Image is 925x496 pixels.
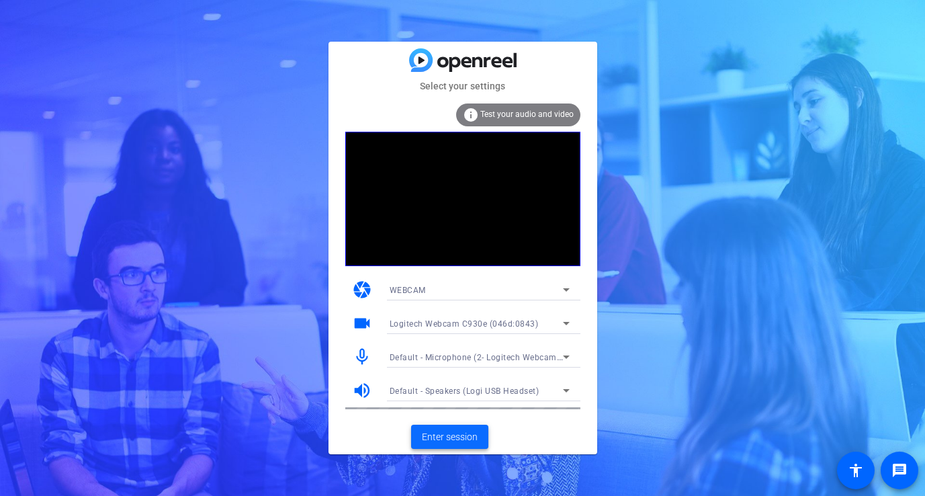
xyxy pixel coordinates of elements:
[409,48,517,72] img: blue-gradient.svg
[390,386,539,396] span: Default - Speakers (Logi USB Headset)
[390,352,639,362] span: Default - Microphone (2- Logitech Webcam C930e) (046d:0843)
[352,280,372,300] mat-icon: camera
[463,107,479,123] mat-icon: info
[352,313,372,333] mat-icon: videocam
[390,286,426,295] span: WEBCAM
[480,110,574,119] span: Test your audio and video
[390,319,539,329] span: Logitech Webcam C930e (046d:0843)
[328,79,597,93] mat-card-subtitle: Select your settings
[411,425,488,449] button: Enter session
[352,380,372,401] mat-icon: volume_up
[422,430,478,444] span: Enter session
[352,347,372,367] mat-icon: mic_none
[891,462,908,479] mat-icon: message
[848,462,864,479] mat-icon: accessibility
